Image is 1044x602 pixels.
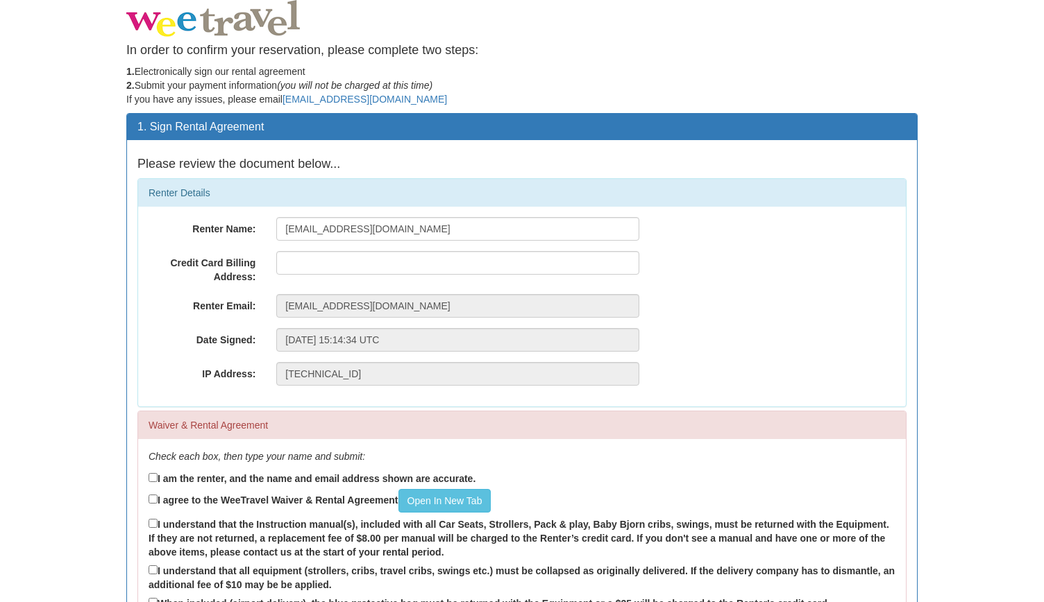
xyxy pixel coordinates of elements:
[149,470,475,485] label: I am the renter, and the name and email address shown are accurate.
[149,516,895,559] label: I understand that the Instruction manual(s), included with all Car Seats, Strollers, Pack & play,...
[126,80,135,91] strong: 2.
[149,473,158,482] input: I am the renter, and the name and email address shown are accurate.
[138,294,266,313] label: Renter Email:
[138,251,266,284] label: Credit Card Billing Address:
[149,451,365,462] em: Check each box, then type your name and submit:
[126,64,918,106] p: Electronically sign our rental agreement Submit your payment information If you have any issues, ...
[138,411,906,439] div: Waiver & Rental Agreement
[398,489,491,513] a: Open In New Tab
[138,179,906,207] div: Renter Details
[149,562,895,592] label: I understand that all equipment (strollers, cribs, travel cribs, swings etc.) must be collapsed a...
[277,80,432,91] em: (you will not be charged at this time)
[149,489,491,513] label: I agree to the WeeTravel Waiver & Rental Agreement
[126,66,135,77] strong: 1.
[149,519,158,528] input: I understand that the Instruction manual(s), included with all Car Seats, Strollers, Pack & play,...
[138,328,266,347] label: Date Signed:
[126,44,918,58] h4: In order to confirm your reservation, please complete two steps:
[149,565,158,574] input: I understand that all equipment (strollers, cribs, travel cribs, swings etc.) must be collapsed a...
[283,94,447,105] a: [EMAIL_ADDRESS][DOMAIN_NAME]
[137,157,907,171] h4: Please review the document below...
[137,121,907,133] h3: 1. Sign Rental Agreement
[138,217,266,236] label: Renter Name:
[138,362,266,381] label: IP Address:
[149,495,158,504] input: I agree to the WeeTravel Waiver & Rental AgreementOpen In New Tab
